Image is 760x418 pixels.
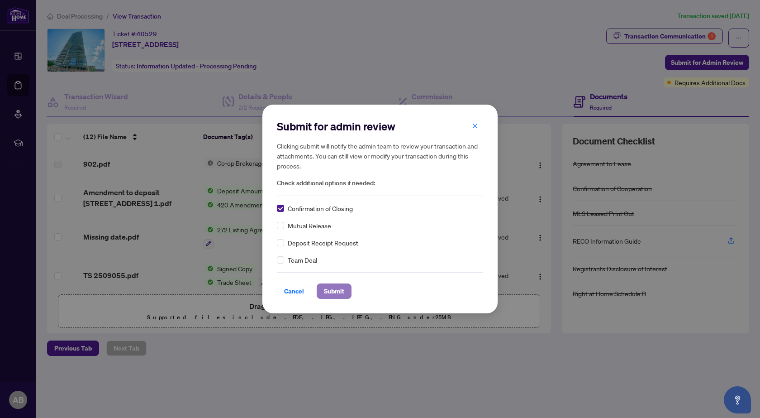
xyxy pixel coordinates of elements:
h2: Submit for admin review [277,119,483,134]
span: Check additional options if needed: [277,178,483,188]
h5: Clicking submit will notify the admin team to review your transaction and attachments. You can st... [277,141,483,171]
button: Cancel [277,283,311,299]
span: Team Deal [288,255,317,265]
span: Deposit Receipt Request [288,238,358,248]
button: Submit [317,283,351,299]
span: Mutual Release [288,221,331,231]
span: close [472,123,478,129]
button: Open asap [724,386,751,413]
span: Confirmation of Closing [288,203,353,213]
span: Submit [324,284,344,298]
span: Cancel [284,284,304,298]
